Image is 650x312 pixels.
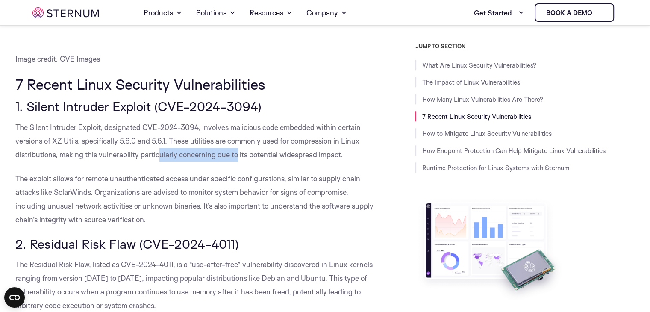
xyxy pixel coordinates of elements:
[422,164,569,172] a: Runtime Protection for Linux Systems with Sternum
[15,236,239,252] span: 2. Residual Risk Flaw (CVE-2024-4011)
[422,95,543,103] a: How Many Linux Vulnerabilities Are There?
[15,174,374,224] span: The exploit allows for remote unauthenticated access under specific configurations, similar to su...
[422,130,552,138] a: How to Mitigate Linux Security Vulnerabilities
[474,4,524,21] a: Get Started
[32,7,99,18] img: sternum iot
[250,1,293,25] a: Resources
[415,197,565,303] img: Take Sternum for a Test Drive with a Free Evaluation Kit
[144,1,182,25] a: Products
[535,3,614,22] a: Book a demo
[306,1,347,25] a: Company
[15,260,373,310] span: The Residual Risk Flaw, listed as CVE-2024-4011, is a “use-after-free” vulnerability discovered i...
[15,54,100,63] span: Image credit: CVE Images
[596,9,603,16] img: sternum iot
[415,43,635,50] h3: JUMP TO SECTION
[4,287,25,308] button: Open CMP widget
[422,112,531,121] a: 7 Recent Linux Security Vulnerabilities
[422,78,520,86] a: The Impact of Linux Vulnerabilities
[422,61,536,69] a: What Are Linux Security Vulnerabilities?
[15,123,361,159] span: The Silent Intruder Exploit, designated CVE-2024-3094, involves malicious code embedded within ce...
[422,147,606,155] a: How Endpoint Protection Can Help Mitigate Linux Vulnerabilities
[196,1,236,25] a: Solutions
[15,98,262,114] span: 1. Silent Intruder Exploit (CVE-2024-3094)
[15,75,265,93] span: 7 Recent Linux Security Vulnerabilities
